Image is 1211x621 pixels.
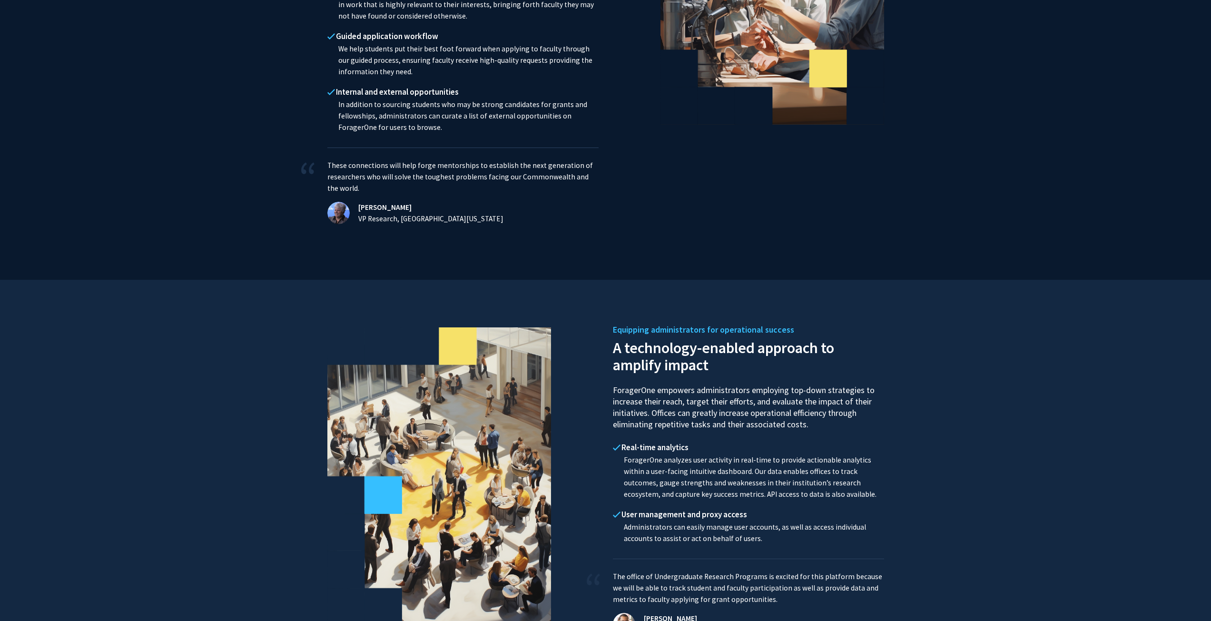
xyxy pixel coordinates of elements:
[327,87,599,97] h4: Internal and external opportunities
[613,571,884,605] p: The office of Undergraduate Research Programs is excited for this platform because we will be abl...
[613,376,884,430] p: ForagerOne empowers administrators employing top-down strategies to increase their reach, target ...
[327,160,599,194] p: These connections will help forge mentorships to establish the next generation of researchers who...
[613,323,884,337] h5: Equipping administrators for operational success
[613,454,884,500] p: ForagerOne analyzes user activity in real-time to provide actionable analytics within a user-faci...
[327,43,599,78] p: We help students put their best foot forward when applying to faculty through our guided process,...
[613,510,884,519] h4: User management and proxy access
[327,202,350,224] img: Lisa Cassis
[7,578,40,614] iframe: Chat
[351,213,599,225] p: VP Research, [GEOGRAPHIC_DATA][US_STATE]
[351,202,599,213] h4: [PERSON_NAME]
[613,337,884,374] h2: A technology-enabled approach to amplify impact
[613,443,884,452] h4: Real-time analytics
[613,522,884,544] p: Administrators can easily manage user accounts, as well as access individual accounts to assist o...
[327,31,599,41] h4: Guided application workflow
[327,99,599,133] p: In addition to sourcing students who may be strong candidates for grants and fellowships, adminis...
